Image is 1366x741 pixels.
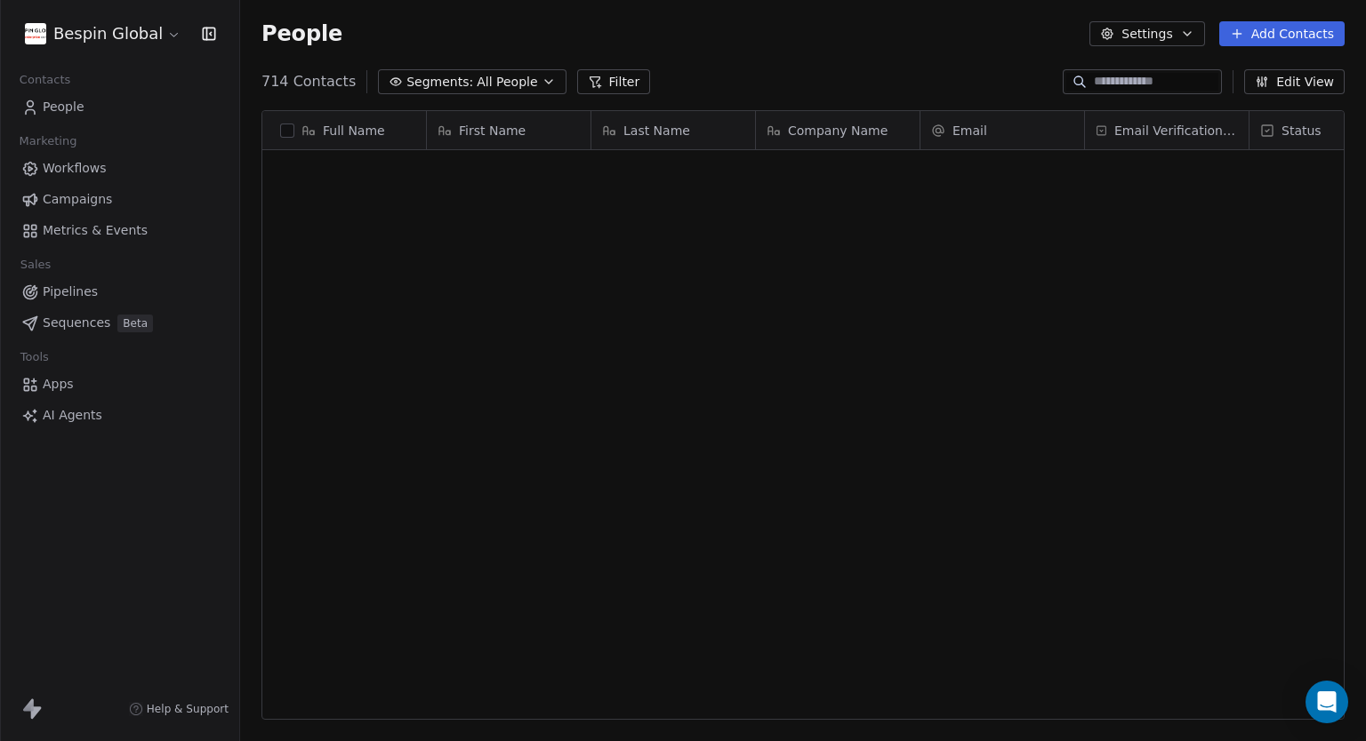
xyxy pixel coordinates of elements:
button: Edit View [1244,69,1345,94]
button: Filter [577,69,651,94]
span: AI Agents [43,406,102,425]
a: AI Agents [14,401,225,430]
span: Workflows [43,159,107,178]
img: download.png [25,23,46,44]
div: First Name [427,111,591,149]
span: Pipelines [43,283,98,301]
span: Sequences [43,314,110,332]
span: Campaigns [43,190,112,209]
span: Email Verification Status [1114,122,1238,139]
span: Metrics & Events [43,221,148,240]
span: Sales [12,251,59,278]
div: Company Name [756,111,920,149]
span: Apps [43,375,74,394]
span: Help & Support [147,702,229,716]
span: 714 Contacts [261,71,356,92]
span: Email [952,122,987,139]
a: Pipelines [14,277,225,307]
span: Full Name [323,122,385,139]
div: grid [262,150,427,721]
span: Beta [117,315,153,332]
span: All People [477,73,537,92]
button: Settings [1089,21,1204,46]
div: Open Intercom Messenger [1306,681,1348,723]
a: SequencesBeta [14,308,225,338]
span: People [43,98,84,116]
span: Marketing [12,128,84,155]
a: Help & Support [129,702,229,716]
span: Company Name [788,122,888,139]
button: Add Contacts [1219,21,1345,46]
div: Last Name [591,111,755,149]
span: Contacts [12,67,78,93]
span: Status [1282,122,1322,139]
span: Tools [12,344,56,370]
button: Bespin Global [21,19,185,49]
a: Apps [14,370,225,399]
span: Segments: [406,73,473,92]
span: Last Name [623,122,690,139]
a: Metrics & Events [14,216,225,245]
div: Email Verification Status [1085,111,1249,149]
a: Workflows [14,154,225,183]
a: People [14,92,225,122]
div: Email [920,111,1084,149]
div: Full Name [262,111,426,149]
span: People [261,20,342,47]
span: First Name [459,122,526,139]
a: Campaigns [14,185,225,214]
span: Bespin Global [53,22,163,45]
